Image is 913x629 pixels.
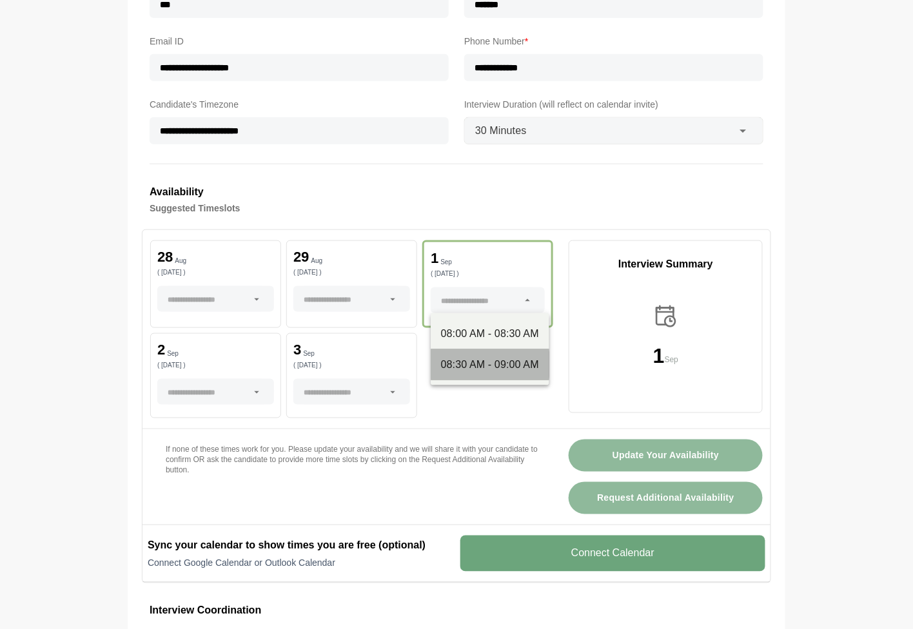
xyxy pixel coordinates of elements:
[157,269,274,276] p: ( [DATE] )
[157,362,274,369] p: ( [DATE] )
[293,362,410,369] p: ( [DATE] )
[150,34,449,49] label: Email ID
[460,536,765,572] v-button: Connect Calendar
[150,603,763,619] h3: Interview Coordination
[441,357,539,373] div: 08:30 AM - 09:00 AM
[311,258,323,264] p: Aug
[653,303,680,330] img: calender
[148,538,453,554] h2: Sync your calendar to show times you are free (optional)
[166,445,538,476] p: If none of these times work for you. Please update your availability and we will share it with yo...
[157,250,173,264] p: 28
[431,251,438,266] p: 1
[157,343,165,357] p: 2
[569,482,763,514] button: Request Additional Availability
[665,353,678,366] p: Sep
[569,256,762,272] p: Interview Summary
[150,200,763,216] h4: Suggested Timeslots
[175,258,186,264] p: Aug
[148,557,453,570] p: Connect Google Calendar or Outlook Calendar
[441,326,539,342] div: 08:00 AM - 08:30 AM
[293,269,410,276] p: ( [DATE] )
[569,440,763,472] button: Update Your Availability
[431,271,545,277] p: ( [DATE] )
[464,97,763,112] label: Interview Duration (will reflect on calendar invite)
[150,184,763,200] h3: Availability
[653,345,665,366] p: 1
[293,250,309,264] p: 29
[293,343,301,357] p: 3
[303,351,315,357] p: Sep
[167,351,179,357] p: Sep
[475,122,527,139] span: 30 Minutes
[440,259,452,266] p: Sep
[464,34,763,49] label: Phone Number
[150,97,449,112] label: Candidate's Timezone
